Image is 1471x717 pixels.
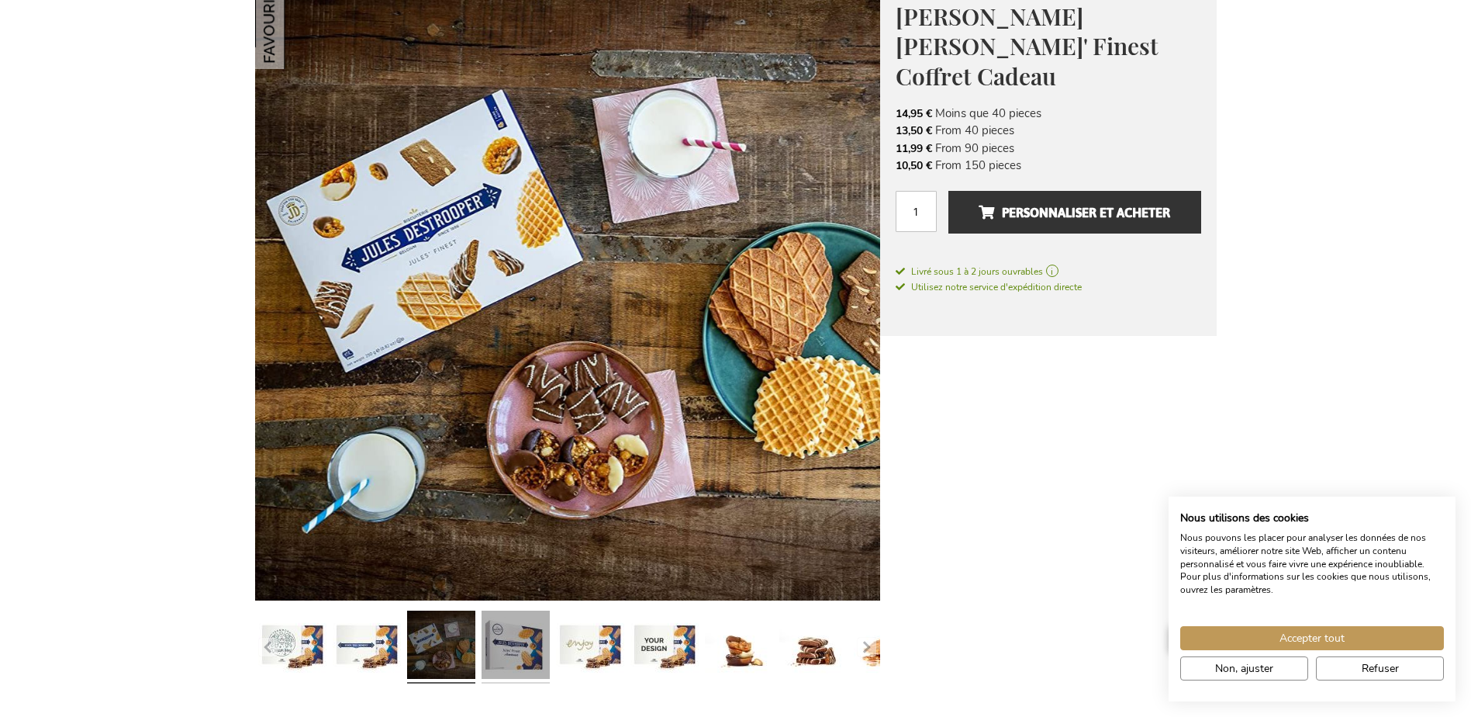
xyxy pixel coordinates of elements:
span: Non, ajuster [1215,660,1273,677]
a: Utilisez notre service d'expédition directe [896,279,1082,294]
span: Refuser [1362,660,1399,677]
span: [PERSON_NAME] [PERSON_NAME]' Finest Coffret Cadeau [896,1,1158,92]
h2: Nous utilisons des cookies [1180,511,1444,525]
span: Personnaliser et acheter [979,200,1170,225]
a: Jules Destrooper Jules' Finest Coffret Cadeau [482,604,550,690]
a: Jules Destrooper Jules' Finest Gift Box [556,604,624,690]
a: Jules' Finest Box [407,604,475,690]
a: Jules Destrooper Jules' Finest Gift Box [630,604,699,690]
button: Ajustez les préférences de cookie [1180,656,1308,681]
a: Gaufrettes Croustillantes au Beurre [854,604,922,690]
a: Jules Destrooper Jules' Finest Gift Box [258,604,326,690]
li: Moins que 40 pieces [896,105,1201,122]
span: 11,99 € [896,141,932,156]
span: 14,95 € [896,106,932,121]
span: Utilisez notre service d'expédition directe [896,281,1082,293]
a: Jules Destrooper Jules' Finest Gift Box [333,604,401,690]
span: Accepter tout [1279,630,1345,646]
a: Chocolate Virtuoso [779,604,848,690]
button: Accepter tous les cookies [1180,626,1444,650]
span: 10,50 € [896,158,932,173]
li: From 40 pieces [896,122,1201,139]
button: Refuser tous les cookies [1316,656,1444,681]
span: 13,50 € [896,123,932,138]
input: Qté [896,191,937,232]
li: From 90 pieces [896,140,1201,157]
a: Livré sous 1 à 2 jours ouvrables [896,265,1201,279]
a: Florentines aux Amandes [705,604,773,690]
button: Personnaliser et acheter [948,191,1200,234]
p: Nous pouvons les placer pour analyser les données de nos visiteurs, améliorer notre site Web, aff... [1180,532,1444,597]
li: From 150 pieces [896,157,1201,174]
